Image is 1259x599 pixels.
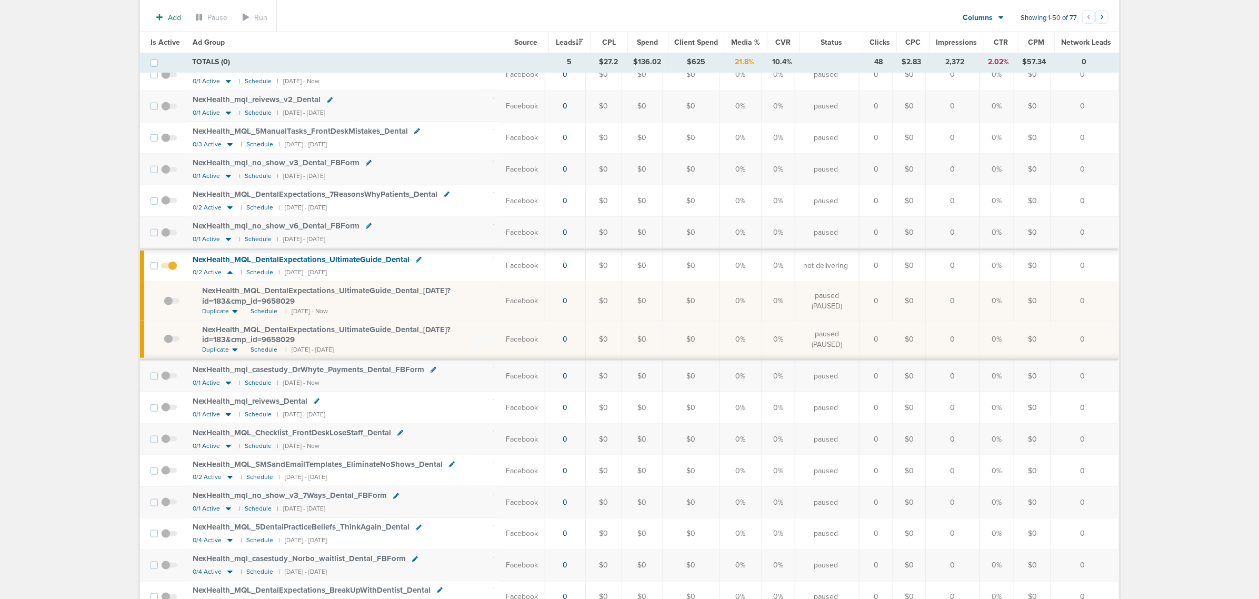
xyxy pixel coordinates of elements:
td: $0 [585,59,622,91]
td: 0 [860,320,893,360]
td: $0 [663,392,720,424]
small: | [DATE] - Now [277,379,319,387]
td: 2.02% [982,53,1016,72]
small: | [DATE] - [DATE] [285,345,334,354]
span: paused [814,227,838,238]
td: $0 [1014,154,1051,185]
td: 0% [980,185,1014,217]
td: $0 [663,455,720,487]
td: $0 [622,91,663,122]
td: $0 [622,392,663,424]
span: Duplicate [202,345,229,354]
td: $625 [668,53,724,72]
td: 0% [762,360,795,392]
small: Schedule [245,172,272,180]
td: 0 [926,360,980,392]
td: $0 [585,91,622,122]
td: 0 [1051,185,1119,217]
td: $0 [893,122,926,154]
td: $0 [893,91,926,122]
td: $0 [622,320,663,360]
small: Schedule [246,268,273,276]
td: Facebook [500,217,545,249]
td: 0% [720,122,762,154]
td: $0 [622,282,663,320]
small: | [DATE] - [DATE] [277,172,325,180]
td: $0 [1014,392,1051,424]
td: $0 [1014,122,1051,154]
td: $0 [1014,282,1051,320]
td: $0 [1014,185,1051,217]
td: $0 [1014,455,1051,487]
a: 0 [563,498,567,507]
td: $0 [585,320,622,360]
td: $0 [893,249,926,282]
td: 0 [860,360,893,392]
span: NexHealth_ mql_ reivews_ v2_ Dental [193,95,321,104]
span: NexHealth_ MQL_ SMSandEmailTemplates_ EliminateNoShows_ Dental [193,460,443,469]
td: 0 [1051,59,1119,91]
td: $0 [893,59,926,91]
a: 0 [563,466,567,475]
td: 0 [1051,424,1119,455]
td: Facebook [500,282,545,320]
td: $0 [893,424,926,455]
span: Is Active [151,38,180,47]
span: not delivering [803,261,848,271]
span: Duplicate [202,307,229,316]
td: $0 [663,282,720,320]
small: | [DATE] - Now [277,77,319,85]
span: Clicks [870,38,890,47]
td: 0% [980,249,1014,282]
td: 0 [926,217,980,249]
td: Facebook [500,392,545,424]
span: Schedule [251,307,277,316]
td: $0 [585,360,622,392]
td: $0 [1014,424,1051,455]
td: $0 [585,217,622,249]
span: paused [814,497,838,508]
td: 0% [762,59,795,91]
span: NexHealth_ mql_ casestudy_ Norbo_ waitlist_ Dental_ FBForm [193,554,406,563]
span: 0/1 Active [193,109,220,117]
td: $0 [1014,59,1051,91]
td: 0% [980,282,1014,320]
a: 0 [563,529,567,538]
td: 0 [1051,392,1119,424]
td: 0 [860,455,893,487]
td: $0 [663,122,720,154]
td: 0% [762,282,795,320]
td: $0 [585,282,622,320]
small: | [DATE] - [DATE] [278,204,327,212]
td: $0 [893,360,926,392]
td: 0% [720,59,762,91]
td: 0 [926,249,980,282]
span: CPC [905,38,921,47]
span: paused [814,133,838,143]
small: | [239,442,239,450]
td: 0% [720,455,762,487]
td: Facebook [500,154,545,185]
small: | [239,77,239,85]
span: Leads [556,38,583,47]
td: 0% [762,486,795,518]
small: | [DATE] - Now [285,307,328,316]
span: NexHealth_ mql_ no_ show_ v6_ Dental_ FBForm [193,221,359,231]
small: Schedule [246,536,273,544]
td: paused (PAUSED) [795,282,859,320]
td: TOTALS (0) [186,53,548,72]
small: Schedule [245,77,272,85]
span: paused [814,196,838,206]
a: 0 [563,196,567,205]
span: CTR [994,38,1008,47]
span: Client Spend [675,38,718,47]
td: 0% [762,320,795,360]
td: 0% [720,392,762,424]
td: 0 [1051,217,1119,249]
td: 0 [860,185,893,217]
td: 0% [720,217,762,249]
span: paused [814,101,838,112]
td: 10.4% [765,53,798,72]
